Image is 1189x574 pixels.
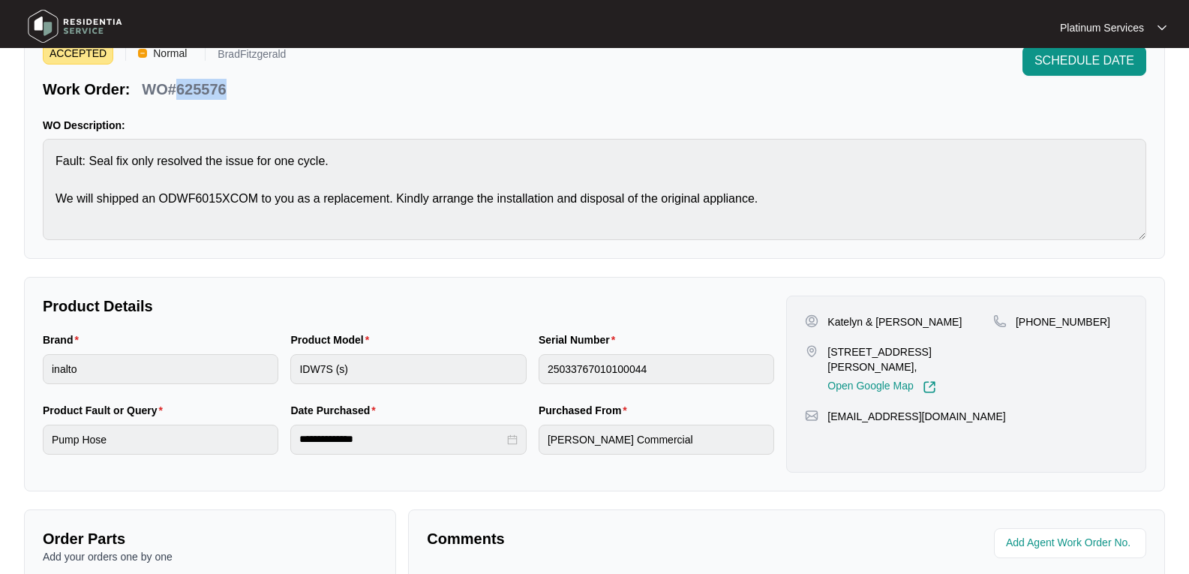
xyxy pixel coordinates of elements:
[290,354,526,384] input: Product Model
[43,79,130,100] p: Work Order:
[1034,52,1134,70] span: SCHEDULE DATE
[805,344,818,358] img: map-pin
[138,49,147,58] img: Vercel Logo
[43,42,113,65] span: ACCEPTED
[43,403,169,418] label: Product Fault or Query
[923,380,936,394] img: Link-External
[805,409,818,422] img: map-pin
[1006,534,1137,552] input: Add Agent Work Order No.
[827,314,962,329] p: Katelyn & [PERSON_NAME]
[218,49,286,65] p: BradFitzgerald
[1022,46,1146,76] button: SCHEDULE DATE
[993,314,1007,328] img: map-pin
[43,332,85,347] label: Brand
[43,425,278,455] input: Product Fault or Query
[23,4,128,49] img: residentia service logo
[539,332,621,347] label: Serial Number
[43,118,1146,133] p: WO Description:
[43,528,377,549] p: Order Parts
[290,403,381,418] label: Date Purchased
[142,79,226,100] p: WO#625576
[427,528,776,549] p: Comments
[43,354,278,384] input: Brand
[539,354,774,384] input: Serial Number
[827,409,1005,424] p: [EMAIL_ADDRESS][DOMAIN_NAME]
[299,431,503,447] input: Date Purchased
[827,380,935,394] a: Open Google Map
[43,549,377,564] p: Add your orders one by one
[290,332,375,347] label: Product Model
[827,344,993,374] p: [STREET_ADDRESS][PERSON_NAME],
[805,314,818,328] img: user-pin
[1016,314,1110,329] p: [PHONE_NUMBER]
[1157,24,1166,32] img: dropdown arrow
[147,42,193,65] span: Normal
[43,139,1146,240] textarea: Fault: Seal fix only resolved the issue for one cycle. We will shipped an ODWF6015XCOM to you as ...
[43,296,774,317] p: Product Details
[1060,20,1144,35] p: Platinum Services
[539,425,774,455] input: Purchased From
[539,403,633,418] label: Purchased From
